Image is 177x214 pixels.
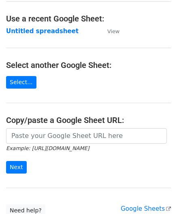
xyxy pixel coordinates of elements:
[121,205,171,212] a: Google Sheets
[6,145,89,151] small: Example: [URL][DOMAIN_NAME]
[107,28,119,34] small: View
[6,128,167,144] input: Paste your Google Sheet URL here
[6,76,36,89] a: Select...
[6,14,171,23] h4: Use a recent Google Sheet:
[6,60,171,70] h4: Select another Google Sheet:
[6,161,27,174] input: Next
[6,28,79,35] a: Untitled spreadsheet
[99,28,119,35] a: View
[136,175,177,214] iframe: Chat Widget
[6,115,171,125] h4: Copy/paste a Google Sheet URL:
